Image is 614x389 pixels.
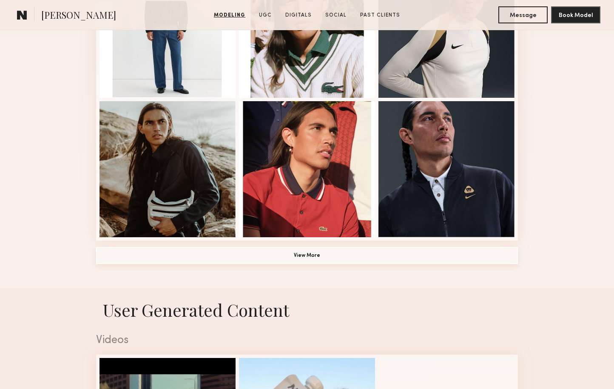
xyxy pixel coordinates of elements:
button: Book Model [551,6,600,23]
button: View More [96,247,518,264]
a: Social [322,11,350,19]
a: UGC [256,11,275,19]
div: Videos [96,335,518,346]
span: [PERSON_NAME] [41,9,116,23]
button: Message [498,6,548,23]
a: Past Clients [357,11,404,19]
a: Modeling [210,11,249,19]
h1: User Generated Content [89,298,525,321]
a: Digitals [282,11,315,19]
a: Book Model [551,11,600,18]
